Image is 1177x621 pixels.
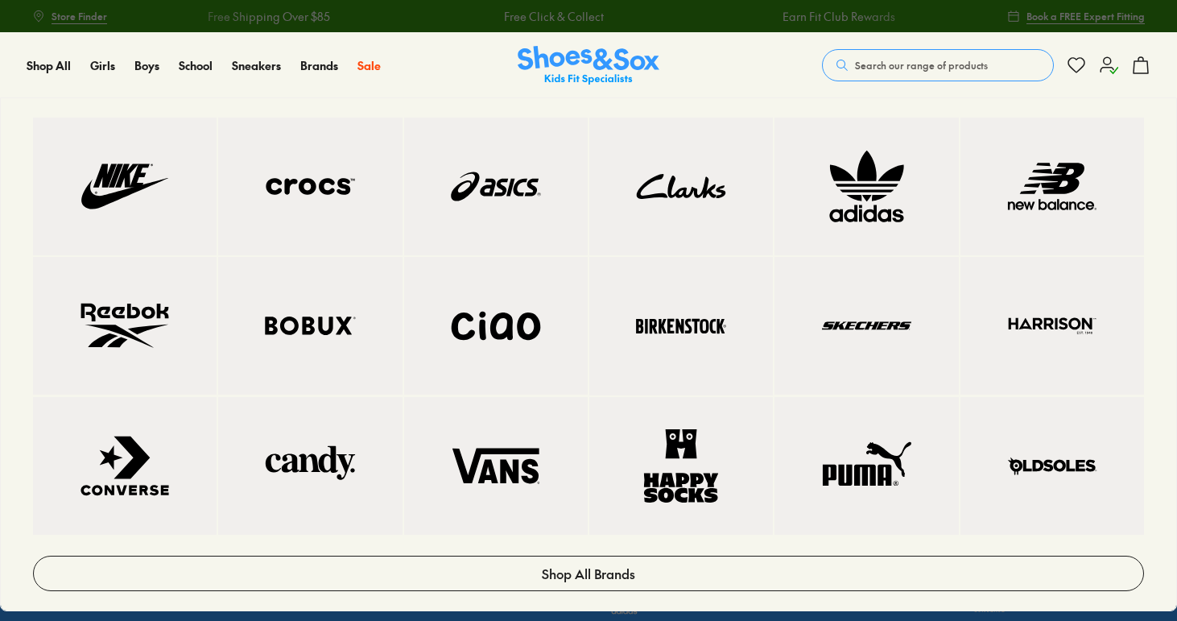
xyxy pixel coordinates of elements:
[32,2,107,31] a: Store Finder
[179,57,213,74] a: School
[90,57,115,74] a: Girls
[502,8,602,25] a: Free Click & Collect
[232,57,281,74] a: Sneakers
[90,57,115,73] span: Girls
[855,58,988,72] span: Search our range of products
[357,57,381,73] span: Sale
[52,9,107,23] span: Store Finder
[27,57,71,73] span: Shop All
[27,57,71,74] a: Shop All
[542,564,635,583] span: Shop All Brands
[134,57,159,73] span: Boys
[232,57,281,73] span: Sneakers
[822,49,1054,81] button: Search our range of products
[300,57,338,73] span: Brands
[179,57,213,73] span: School
[134,57,159,74] a: Boys
[781,8,894,25] a: Earn Fit Club Rewards
[1026,9,1145,23] span: Book a FREE Expert Fitting
[206,8,328,25] a: Free Shipping Over $85
[357,57,381,74] a: Sale
[33,556,1144,591] a: Shop All Brands
[518,46,659,85] img: SNS_Logo_Responsive.svg
[300,57,338,74] a: Brands
[8,6,56,54] button: Gorgias live chat
[518,46,659,85] a: Shoes & Sox
[1007,2,1145,31] a: Book a FREE Expert Fitting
